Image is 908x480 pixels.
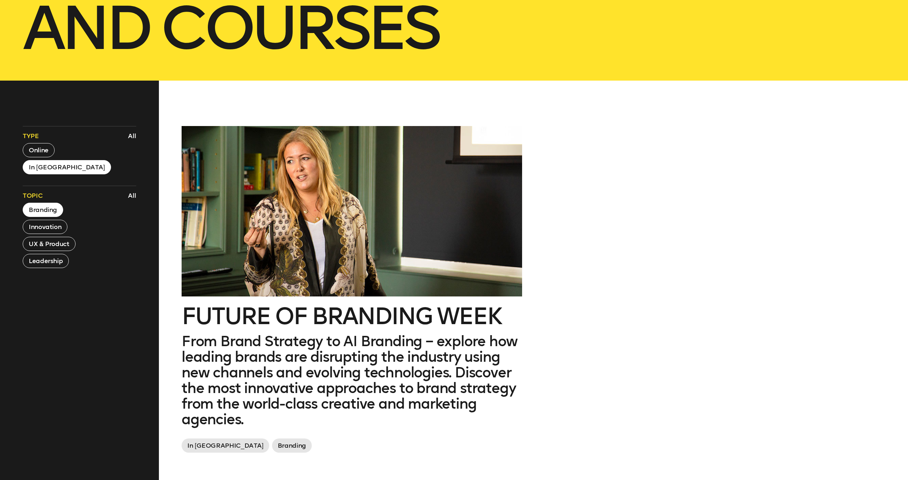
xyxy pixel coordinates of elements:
[23,237,76,251] button: UX & Product
[126,130,138,142] button: All
[23,254,69,268] button: Leadership
[23,143,55,157] button: Online
[23,220,67,234] button: Innovation
[182,305,522,328] h2: Future of branding week
[23,132,39,140] span: Type
[182,126,522,456] a: Future of branding weekFrom Brand Strategy to AI Branding – explore how leading brands are disrup...
[272,438,312,453] span: Branding
[182,333,522,427] p: From Brand Strategy to AI Branding – explore how leading brands are disrupting the industry using...
[23,203,63,217] button: Branding
[126,190,138,202] button: All
[182,438,269,453] span: In [GEOGRAPHIC_DATA]
[23,191,43,200] span: Topic
[23,160,111,174] button: In [GEOGRAPHIC_DATA]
